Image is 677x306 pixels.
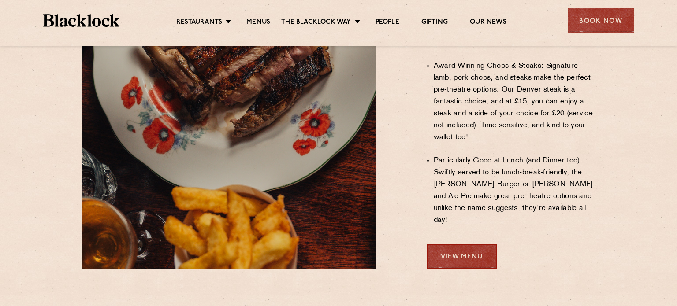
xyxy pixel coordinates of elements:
li: Particularly Good at Lunch (and Dinner too): Swiftly served to be lunch-break-friendly, the [PERS... [434,155,595,226]
a: View Menu [427,244,497,269]
div: Book Now [568,8,634,33]
a: Restaurants [176,18,222,28]
a: Gifting [421,18,448,28]
li: Award-Winning Chops & Steaks: Signature lamb, pork chops, and steaks make the perfect pre-theatre... [434,60,595,144]
a: People [376,18,399,28]
a: Our News [470,18,506,28]
a: Menus [246,18,270,28]
img: BL_Textured_Logo-footer-cropped.svg [43,14,119,27]
a: The Blacklock Way [281,18,351,28]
